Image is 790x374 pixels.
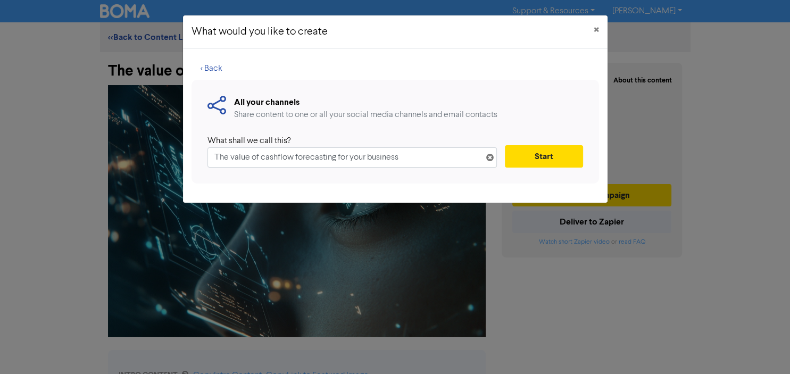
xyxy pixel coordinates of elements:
[505,145,583,168] button: Start
[594,22,599,38] span: ×
[234,96,497,109] div: All your channels
[737,323,790,374] iframe: Chat Widget
[207,135,489,147] div: What shall we call this?
[192,57,231,80] button: < Back
[192,24,328,40] h5: What would you like to create
[234,109,497,121] div: Share content to one or all your social media channels and email contacts
[585,15,608,45] button: Close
